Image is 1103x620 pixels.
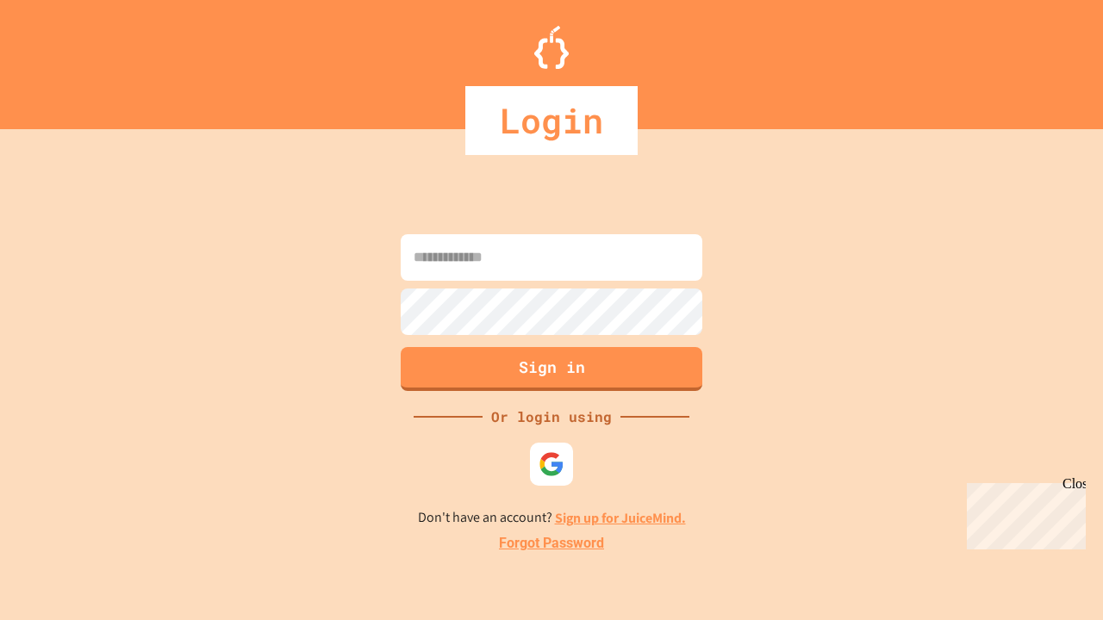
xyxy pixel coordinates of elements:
[7,7,119,109] div: Chat with us now!Close
[499,533,604,554] a: Forgot Password
[960,476,1086,549] iframe: chat widget
[401,347,702,391] button: Sign in
[483,406,620,427] div: Or login using
[534,26,569,69] img: Logo.svg
[555,509,686,527] a: Sign up for JuiceMind.
[539,451,564,477] img: google-icon.svg
[418,507,686,529] p: Don't have an account?
[465,86,638,155] div: Login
